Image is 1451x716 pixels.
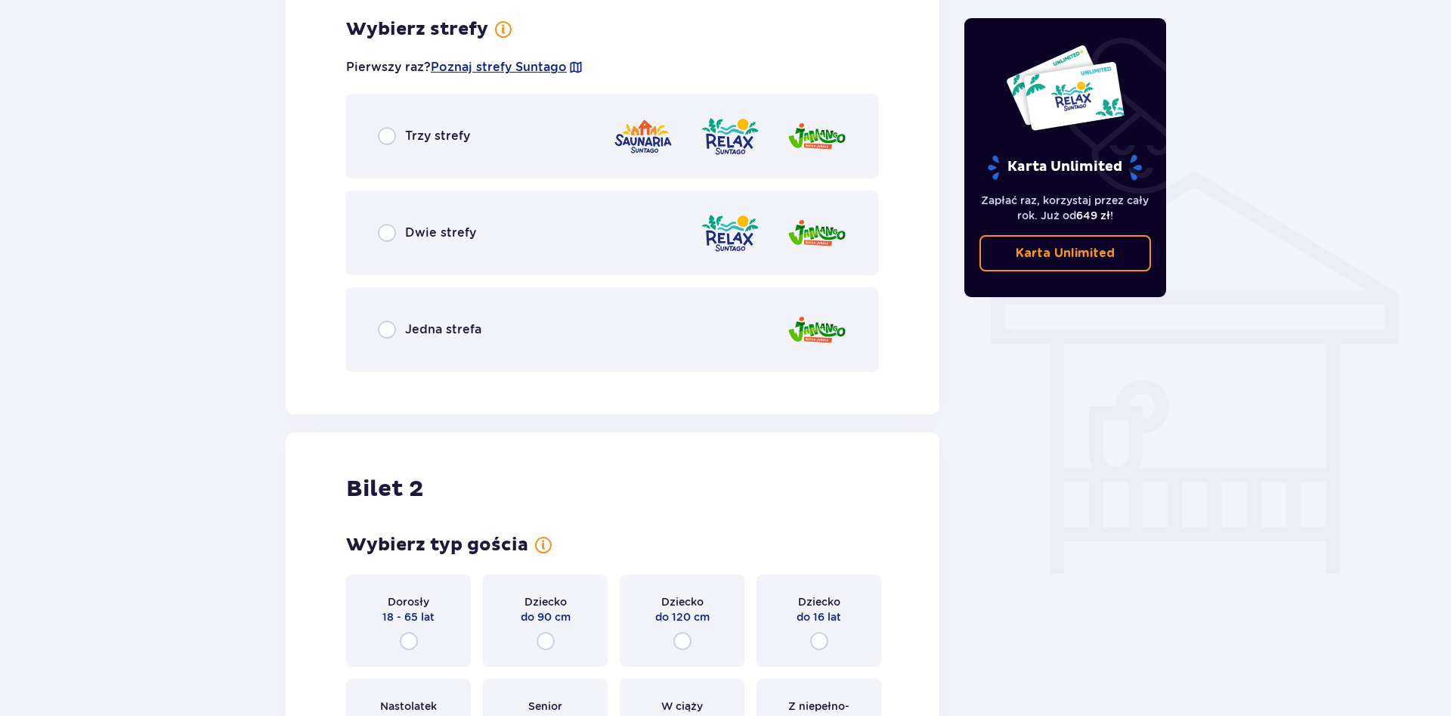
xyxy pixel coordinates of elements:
span: Senior [528,699,562,714]
a: Poznaj strefy Suntago [431,59,567,76]
span: Nastolatek [380,699,437,714]
span: Dwie strefy [405,225,476,241]
span: Dziecko [798,594,840,609]
img: Dwie karty całoroczne do Suntago z napisem 'UNLIMITED RELAX', na białym tle z tropikalnymi liśćmi... [1005,44,1125,132]
span: W ciąży [661,699,703,714]
span: Jedna strefa [405,321,481,338]
p: Karta Unlimited [1016,245,1115,262]
p: Zapłać raz, korzystaj przez cały rok. Już od ! [979,193,1152,223]
span: 18 - 65 lat [382,609,435,625]
h3: Wybierz typ gościa [346,534,528,556]
span: do 120 cm [655,609,710,625]
img: Jamango [787,308,847,352]
span: Dorosły [388,594,429,609]
img: Jamango [787,115,847,158]
p: Pierwszy raz? [346,59,583,76]
p: Karta Unlimited [986,154,1143,181]
img: Saunaria [613,115,673,158]
a: Karta Unlimited [979,235,1152,271]
span: do 16 lat [797,609,841,625]
h2: Bilet 2 [346,475,423,504]
img: Jamango [787,212,847,255]
span: 649 zł [1076,209,1110,222]
span: do 90 cm [521,609,571,625]
span: Dziecko [524,594,567,609]
h3: Wybierz strefy [346,18,488,41]
span: Dziecko [661,594,704,609]
img: Relax [700,115,760,158]
img: Relax [700,212,760,255]
span: Trzy strefy [405,128,470,144]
